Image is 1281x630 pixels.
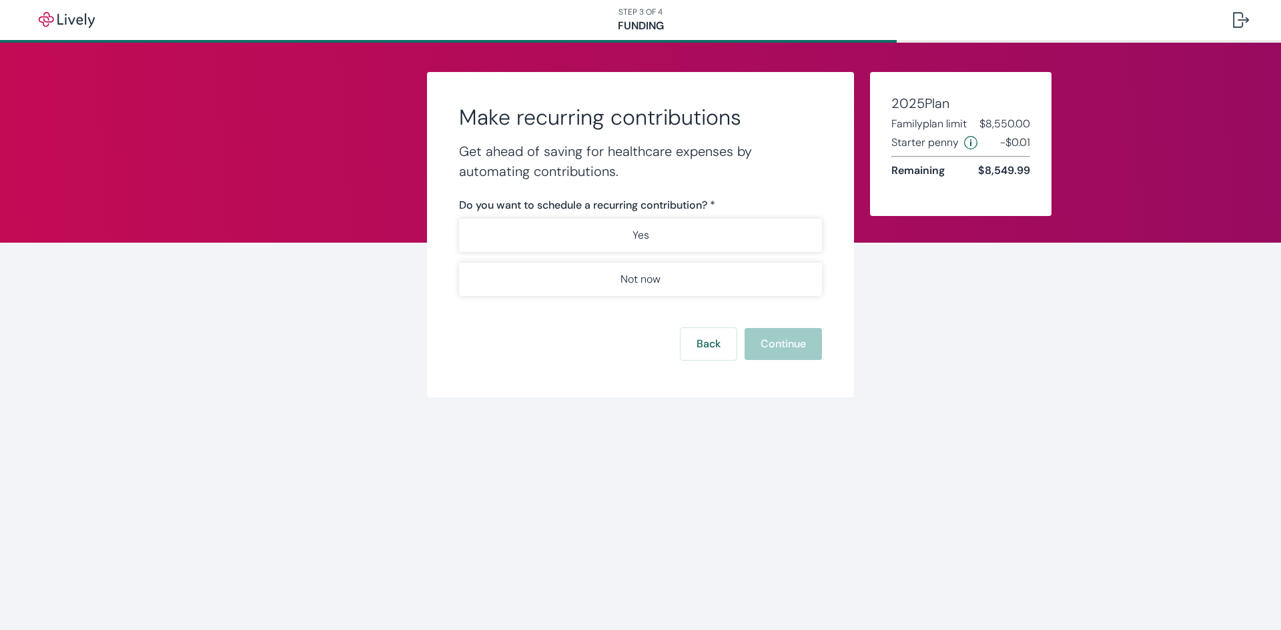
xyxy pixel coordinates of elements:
p: Not now [620,271,661,287]
img: Lively [29,12,104,28]
button: Log out [1222,4,1260,36]
span: -$0.01 [1000,135,1030,151]
span: Family plan limit [891,116,967,132]
button: Yes [459,219,822,252]
span: $8,549.99 [978,163,1030,179]
label: Do you want to schedule a recurring contribution? * [459,197,715,213]
h4: Get ahead of saving for healthcare expenses by automating contributions. [459,141,822,181]
span: $8,550.00 [979,116,1030,132]
p: Yes [632,227,649,243]
button: Not now [459,263,822,296]
button: Back [681,328,737,360]
h4: 2025 Plan [891,93,1030,113]
svg: Starter penny details [964,136,977,149]
span: Starter penny [891,135,959,151]
span: Remaining [891,163,945,179]
button: Lively will contribute $0.01 to establish your account [964,135,977,151]
h2: Make recurring contributions [459,104,822,131]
